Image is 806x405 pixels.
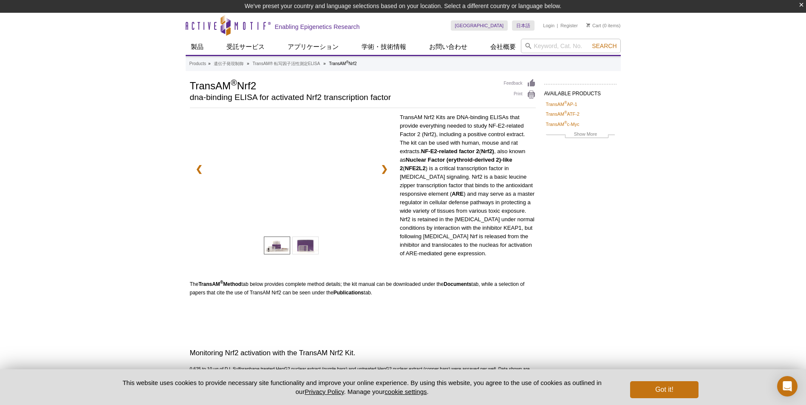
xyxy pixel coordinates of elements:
li: (0 items) [586,20,621,31]
h1: TransAM Nrf2 [190,79,495,91]
li: » [323,61,326,66]
li: TransAM Nrf2 [329,61,356,66]
div: Open Intercom Messenger [777,376,798,396]
strong: TransAM Method [198,281,241,287]
a: お問い合わせ [424,39,472,55]
a: ❯ [375,159,393,179]
a: TransAM®c-Myc [546,120,580,128]
sup: ® [564,111,567,115]
strong: Documents [444,281,471,287]
a: 学術・技術情報 [356,39,411,55]
strong: NF-E2-related factor 2 [421,148,479,154]
strong: NFE2L2 [405,165,426,171]
a: Login [543,23,554,29]
h3: Monitoring Nrf2 activation with the TransAM Nrf2 Kit. [190,348,536,358]
a: Products [189,60,206,68]
a: TransAM®ATF-2 [546,110,580,118]
a: TransAM® 転写因子活性測定ELISA [252,60,320,68]
li: » [208,61,211,66]
button: Got it! [630,381,698,398]
strong: Publications [334,290,364,296]
a: ❮ [190,159,208,179]
sup: ® [564,120,567,125]
a: 遺伝子発現制御 [214,60,243,68]
a: Register [560,23,578,29]
h2: Enabling Epigenetics Research [275,23,360,31]
button: Search [589,42,619,50]
button: cookie settings [385,388,427,395]
a: Show More [546,130,615,140]
sup: ® [346,60,348,64]
sup: ® [231,78,237,87]
a: Feedback [504,79,536,88]
span: Search [592,43,617,49]
sup: ® [220,280,223,285]
h2: dna-binding ELISA for activated Nrf2 transcription factor [190,94,495,101]
a: Cart [586,23,601,29]
a: Privacy Policy [305,388,344,395]
a: 会社概要 [485,39,521,55]
strong: Nuclear Factor (erythroid-derived 2)-like 2 [400,157,512,171]
li: | [557,20,558,31]
a: 日本語 [512,20,535,31]
span: 0.625 to 10 µg of D,L Sulforaphane treated HepG2 nuclear extract (purple bars) and untreated HepG... [190,366,530,380]
a: アプリケーション [283,39,344,55]
p: TransAM Nrf2 Kits are DNA-binding ELISAs that provide everything needed to study NF-E2-related Fa... [400,113,536,258]
sup: ® [564,100,567,105]
h2: AVAILABLE PRODUCTS [544,84,617,99]
strong: Nrf2) [481,148,494,154]
a: TransAM®AP-1 [546,100,577,108]
div: The tab below provides complete method details; the kit manual can be downloaded under the tab, w... [190,113,536,381]
img: Your Cart [586,23,590,27]
input: Keyword, Cat. No. [521,39,621,53]
p: This website uses cookies to provide necessary site functionality and improve your online experie... [108,378,617,396]
strong: ARE [452,191,464,197]
li: » [247,61,249,66]
a: Print [504,90,536,100]
a: 受託サービス [221,39,270,55]
a: 製品 [186,39,209,55]
a: [GEOGRAPHIC_DATA] [451,20,508,31]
